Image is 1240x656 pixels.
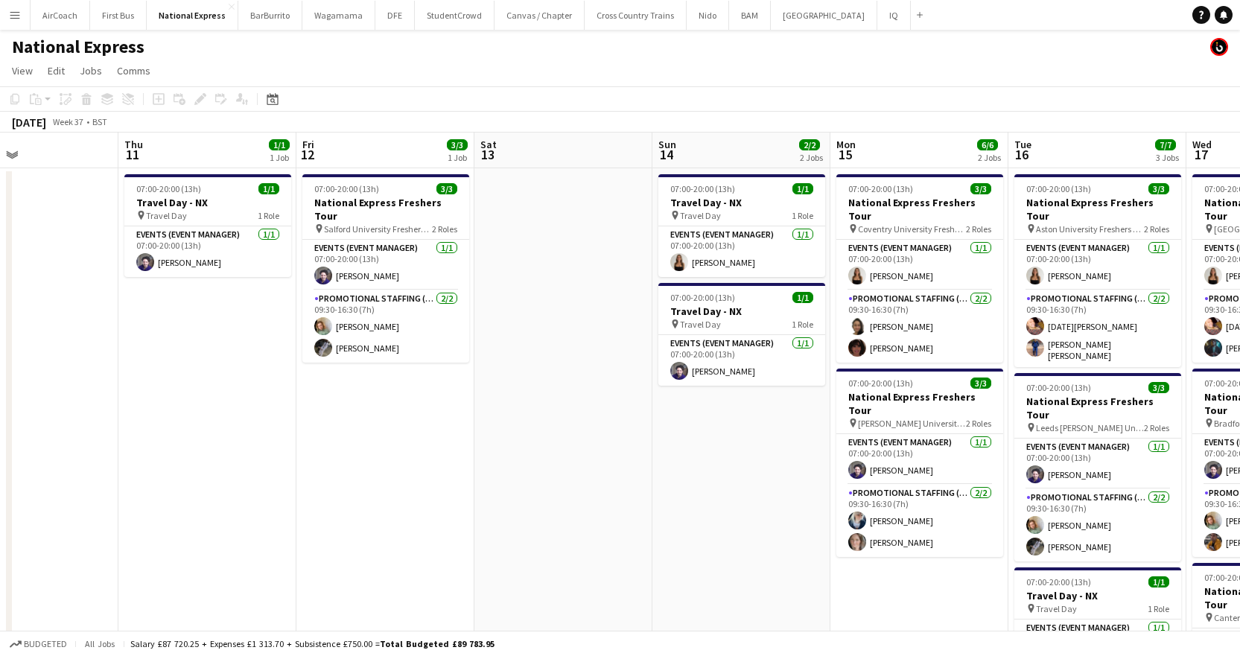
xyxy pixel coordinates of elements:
a: Jobs [74,61,108,80]
div: BST [92,116,107,127]
span: Total Budgeted £89 783.95 [380,638,495,649]
a: View [6,61,39,80]
span: All jobs [82,638,118,649]
div: Salary £87 720.25 + Expenses £1 313.70 + Subsistence £750.00 = [130,638,495,649]
button: BAM [729,1,771,30]
a: Edit [42,61,71,80]
button: National Express [147,1,238,30]
span: Jobs [80,64,102,77]
span: Week 37 [49,116,86,127]
div: [DATE] [12,115,46,130]
button: Wagamama [302,1,375,30]
button: [GEOGRAPHIC_DATA] [771,1,877,30]
button: AirCoach [31,1,90,30]
button: DFE [375,1,415,30]
span: Budgeted [24,639,67,649]
a: Comms [111,61,156,80]
span: Comms [117,64,150,77]
app-user-avatar: Tim Bodenham [1210,38,1228,56]
button: BarBurrito [238,1,302,30]
button: Budgeted [7,636,69,652]
button: IQ [877,1,911,30]
button: Canvas / Chapter [495,1,585,30]
h1: National Express [12,36,144,58]
button: Cross Country Trains [585,1,687,30]
span: View [12,64,33,77]
button: StudentCrowd [415,1,495,30]
button: First Bus [90,1,147,30]
button: Nido [687,1,729,30]
span: Edit [48,64,65,77]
